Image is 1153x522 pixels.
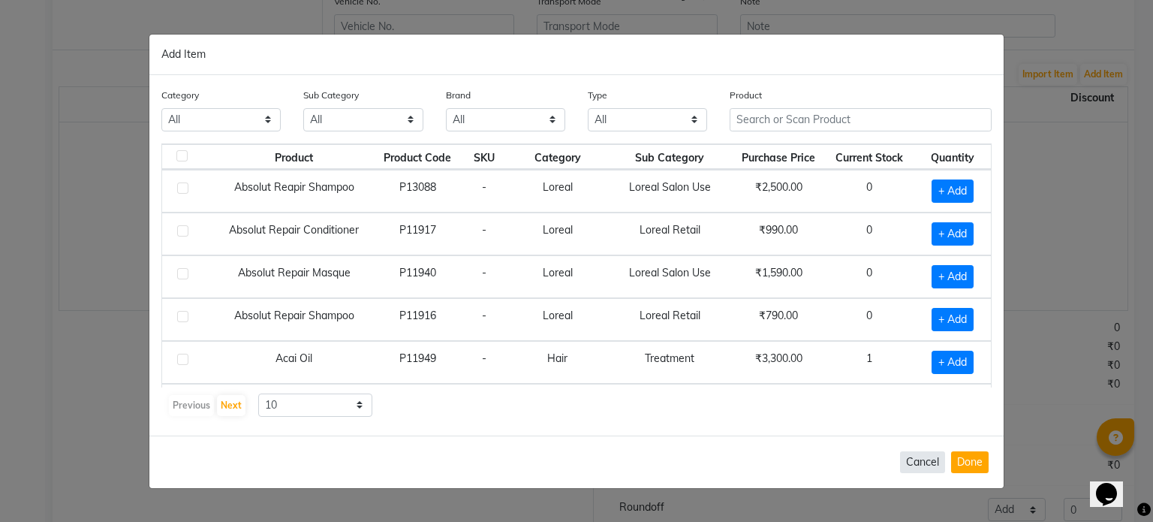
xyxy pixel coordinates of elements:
[608,298,732,341] td: Loreal Retail
[900,451,945,473] button: Cancel
[732,255,826,298] td: ₹1,590.00
[732,213,826,255] td: ₹990.00
[826,298,914,341] td: 0
[507,255,608,298] td: Loreal
[215,170,373,213] td: Absolut Reapir Shampoo
[373,144,462,170] th: Product Code
[932,222,974,246] span: + Add
[462,213,507,255] td: -
[215,255,373,298] td: Absolut Repair Masque
[303,89,359,102] label: Sub Category
[507,341,608,384] td: Hair
[446,89,471,102] label: Brand
[373,384,462,427] td: P11983
[932,308,974,331] span: + Add
[732,298,826,341] td: ₹790.00
[826,384,914,427] td: 0
[462,170,507,213] td: -
[507,384,608,427] td: Other
[826,213,914,255] td: 0
[730,89,762,102] label: Product
[507,298,608,341] td: Loreal
[914,144,991,170] th: Quantity
[215,341,373,384] td: Acai Oil
[826,144,914,170] th: Current Stock
[507,213,608,255] td: Loreal
[732,341,826,384] td: ₹3,300.00
[588,89,607,102] label: Type
[149,35,1004,75] div: Add Item
[215,213,373,255] td: Absolut Repair Conditioner
[732,384,826,427] td: ₹150.00
[373,298,462,341] td: P11916
[608,170,732,213] td: Loreal Salon Use
[215,384,373,427] td: Acetone
[608,341,732,384] td: Treatment
[507,170,608,213] td: Loreal
[608,255,732,298] td: Loreal Salon Use
[1090,462,1138,507] iframe: chat widget
[608,144,732,170] th: Sub Category
[826,170,914,213] td: 0
[462,384,507,427] td: -
[608,384,732,427] td: Other
[826,255,914,298] td: 0
[462,255,507,298] td: -
[462,298,507,341] td: -
[732,170,826,213] td: ₹2,500.00
[507,144,608,170] th: Category
[826,341,914,384] td: 1
[215,298,373,341] td: Absolut Repair Shampoo
[215,144,373,170] th: Product
[730,108,992,131] input: Search or Scan Product
[608,213,732,255] td: Loreal Retail
[462,144,507,170] th: SKU
[373,341,462,384] td: P11949
[742,151,815,164] span: Purchase Price
[161,89,199,102] label: Category
[932,180,974,203] span: + Add
[462,341,507,384] td: -
[373,255,462,298] td: P11940
[951,451,989,473] button: Done
[932,351,974,374] span: + Add
[373,170,462,213] td: P13088
[373,213,462,255] td: P11917
[932,265,974,288] span: + Add
[217,395,245,416] button: Next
